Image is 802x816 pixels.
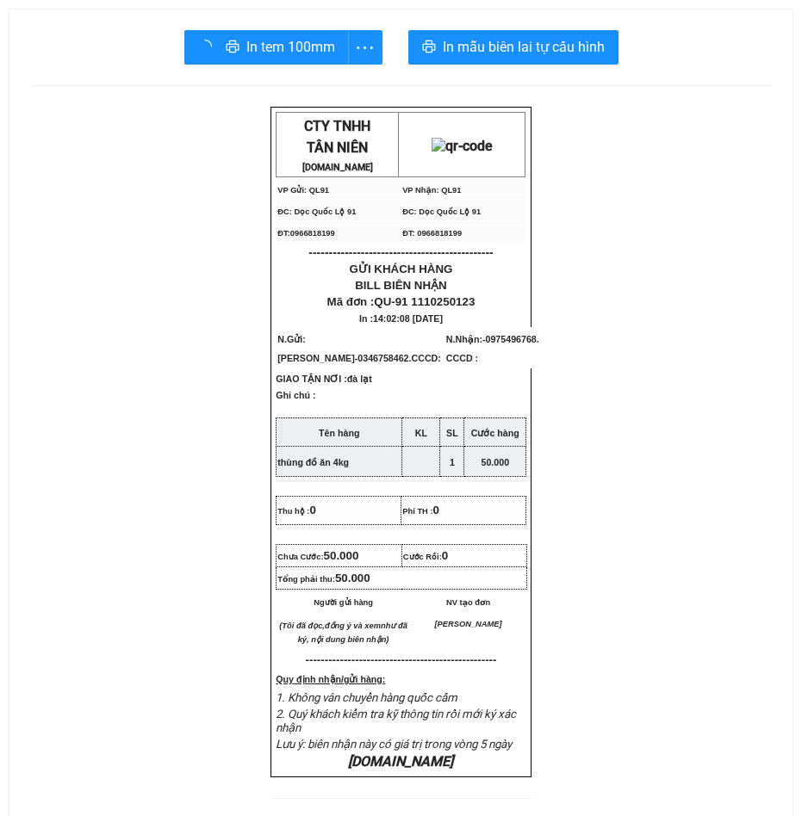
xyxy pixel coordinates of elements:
em: [DOMAIN_NAME] [348,753,453,770]
span: Lưu ý: biên nhận này có giá trị trong vòng 5 ngày [276,738,512,751]
span: Thu hộ : [277,507,316,516]
span: Chưa Cước: [277,553,358,561]
span: 0346758462. [357,353,444,363]
span: ĐT:0966818199 [277,229,334,238]
span: ÂN NIÊN [314,139,368,156]
span: In : [359,313,443,324]
strong: Tên hàng [319,428,359,438]
span: Phí TH : [402,507,439,516]
button: printerIn tem 100mm [184,30,349,65]
span: 50.000 [335,572,370,584]
span: [PERSON_NAME] [277,353,354,363]
strong: SL [446,428,458,438]
span: VP Nhận: QL91 [402,186,461,195]
strong: Cước hàng [471,428,519,438]
span: 50.000 [324,549,359,562]
span: Cước Rồi: [403,553,448,561]
strong: KL [415,428,427,438]
span: đà lạt [347,374,372,384]
span: 0975496768. CCCD : [446,334,539,363]
strong: Quy định nhận/gửi hàng: [276,674,385,684]
span: printer [226,40,239,56]
span: ----------------------------------------------- [317,653,497,666]
span: 1 [450,457,455,467]
span: CTY TNHH [304,118,370,134]
span: BILL BIÊN NHẬN [355,279,447,292]
span: ---------------------------------------------- [308,245,493,259]
button: more [348,30,382,65]
span: CCCD: [412,353,444,363]
button: printerIn mẫu biên lai tự cấu hình [408,30,619,65]
span: - [446,334,539,363]
span: - [355,353,444,363]
span: QU-91 1110250123 [374,295,475,308]
span: 50.000 [481,457,509,467]
span: In mẫu biên lai tự cấu hình [443,36,605,58]
span: [PERSON_NAME] [434,620,501,628]
span: Ghi chú : [276,390,315,414]
span: more [349,37,382,59]
span: 2. Quý khách kiểm tra kỹ thông tin rồi mới ký xác nhận [276,708,516,734]
span: GỬI KHÁCH HÀNG [350,263,453,275]
em: như đã ký, nội dung biên nhận) [298,621,407,644]
span: 0 [442,549,448,562]
span: NV tạo đơn [446,598,490,607]
span: N.Nhận: [446,334,539,363]
span: loading [198,40,219,53]
span: T [307,139,314,156]
span: ĐC: Dọc Quốc Lộ 91 [277,207,356,216]
span: N.Gửi: [277,334,444,363]
span: 0 [309,504,315,516]
span: 14:02:08 [DATE] [373,313,443,324]
span: 1. Không vân chuyển hàng quốc cấm [276,691,457,704]
span: GIAO TẬN NƠI : [276,374,371,384]
span: In tem 100mm [246,36,335,58]
span: thùng đồ ăn 4kg [277,457,349,467]
span: Tổng phải thu: [277,575,370,584]
em: (Tôi đã đọc,đồng ý và xem [279,621,381,630]
span: VP Gửi: QL91 [277,186,329,195]
span: --- [306,653,317,666]
span: Mã đơn : [327,295,476,308]
strong: [DOMAIN_NAME] [302,162,373,173]
span: 0 [433,504,439,516]
span: ĐT: 0966818199 [402,229,462,238]
img: qr-code [432,138,493,154]
span: printer [422,40,436,56]
span: Người gửi hàng [314,598,373,607]
span: ĐC: Dọc Quốc Lộ 91 [402,207,481,216]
